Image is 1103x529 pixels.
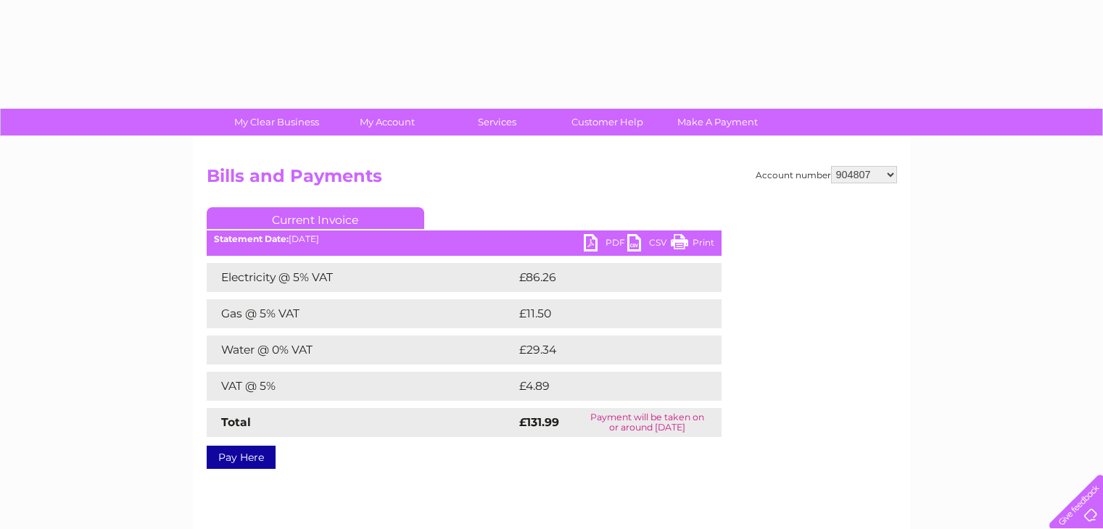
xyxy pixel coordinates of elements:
h2: Bills and Payments [207,166,897,193]
td: Payment will be taken on or around [DATE] [573,408,721,437]
a: Print [671,234,714,255]
a: Current Invoice [207,207,424,229]
td: £29.34 [516,336,693,365]
a: Customer Help [548,109,667,136]
a: My Clear Business [217,109,336,136]
strong: Total [221,415,251,429]
a: Pay Here [207,446,276,469]
div: Account number [756,166,897,183]
td: Gas @ 5% VAT [207,299,516,328]
a: PDF [584,234,627,255]
a: My Account [327,109,447,136]
td: £4.89 [516,372,688,401]
td: Water @ 0% VAT [207,336,516,365]
td: VAT @ 5% [207,372,516,401]
td: £11.50 [516,299,690,328]
td: £86.26 [516,263,693,292]
a: Services [437,109,557,136]
a: CSV [627,234,671,255]
strong: £131.99 [519,415,559,429]
a: Make A Payment [658,109,777,136]
td: Electricity @ 5% VAT [207,263,516,292]
div: [DATE] [207,234,722,244]
b: Statement Date: [214,233,289,244]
